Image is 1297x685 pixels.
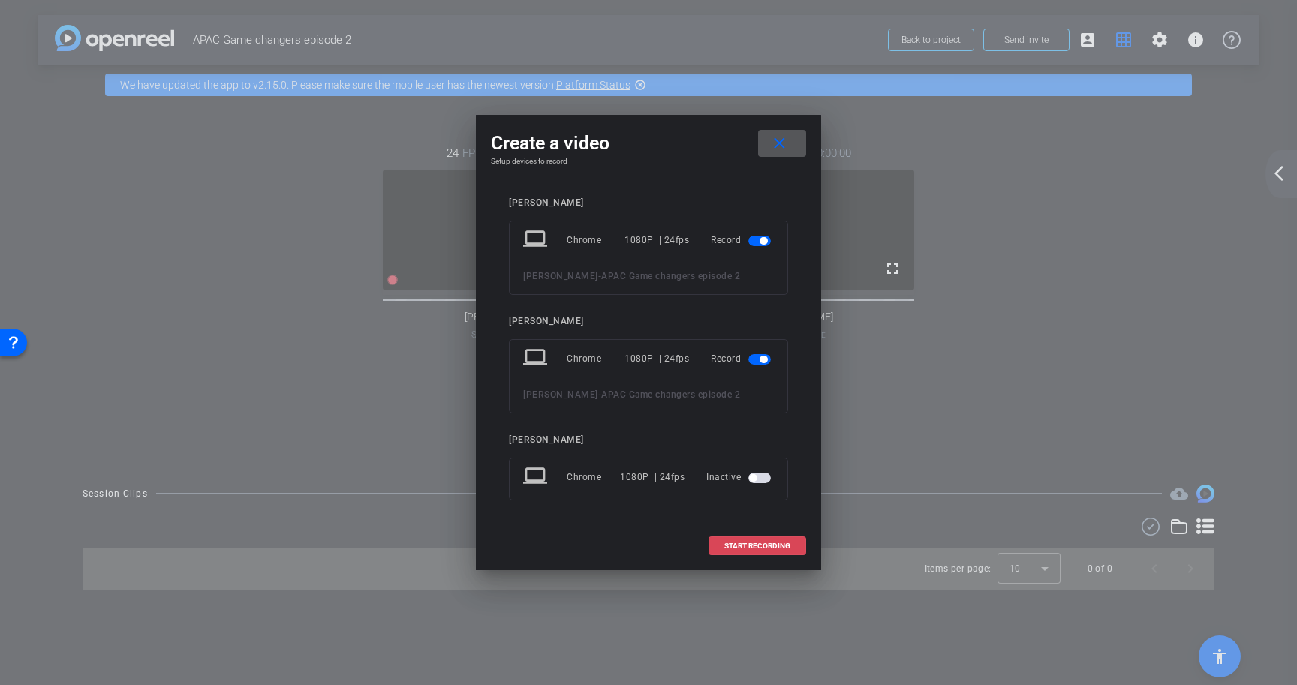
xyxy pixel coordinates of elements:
h4: Setup devices to record [491,157,806,166]
div: [PERSON_NAME] [509,197,788,209]
span: APAC Game changers episode 2 [601,271,740,281]
mat-icon: close [770,134,789,153]
div: Record [711,227,774,254]
div: 1080P | 24fps [620,464,685,491]
div: Chrome [567,464,620,491]
span: [PERSON_NAME] [523,271,598,281]
div: Create a video [491,130,806,157]
mat-icon: laptop [523,345,550,372]
span: - [598,389,602,400]
div: Chrome [567,227,624,254]
div: [PERSON_NAME] [509,316,788,327]
div: Inactive [706,464,774,491]
div: Chrome [567,345,624,372]
mat-icon: laptop [523,464,550,491]
span: [PERSON_NAME] [523,389,598,400]
div: Record [711,345,774,372]
mat-icon: laptop [523,227,550,254]
div: 1080P | 24fps [624,227,689,254]
div: [PERSON_NAME] [509,434,788,446]
span: - [598,271,602,281]
span: APAC Game changers episode 2 [601,389,740,400]
button: START RECORDING [709,536,806,555]
span: START RECORDING [724,542,790,550]
div: 1080P | 24fps [624,345,689,372]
